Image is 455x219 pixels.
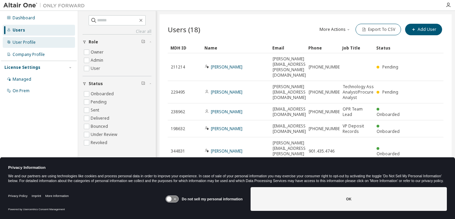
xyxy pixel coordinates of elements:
[309,109,344,115] span: [PHONE_NUMBER]
[273,140,307,162] span: [PERSON_NAME][EMAIL_ADDRESS][PERSON_NAME][DOMAIN_NAME]
[91,139,109,147] label: Revoked
[382,89,398,95] span: Pending
[83,29,151,34] a: Clear all
[13,88,30,94] div: On Prem
[91,48,105,56] label: Owner
[211,148,242,154] a: [PERSON_NAME]
[405,24,442,35] button: Add User
[171,109,185,115] span: 238962
[141,81,145,86] span: Clear filter
[89,81,103,86] span: Status
[273,123,307,134] span: [EMAIL_ADDRESS][DOMAIN_NAME]
[211,64,242,70] a: [PERSON_NAME]
[211,126,242,132] a: [PERSON_NAME]
[83,35,151,49] button: Role
[13,27,25,33] div: Users
[273,56,307,78] span: [PERSON_NAME][EMAIL_ADDRESS][PERSON_NAME][DOMAIN_NAME]
[168,25,200,34] span: Users (18)
[309,148,334,154] span: 901.435.4746
[356,24,401,35] button: Export To CSV
[91,64,102,73] label: User
[13,40,36,45] div: User Profile
[4,65,40,70] div: License Settings
[377,128,400,134] span: Onboarded
[171,64,185,70] span: 211214
[309,64,344,70] span: [PHONE_NUMBER]
[319,24,351,35] button: More Actions
[171,89,185,95] span: 229495
[309,126,344,132] span: [PHONE_NUMBER]
[83,76,151,91] button: Status
[382,64,398,70] span: Pending
[13,15,35,21] div: Dashboard
[13,52,45,57] div: Company Profile
[376,42,405,53] div: Status
[343,123,370,134] span: VP Deposit Records
[211,89,242,95] a: [PERSON_NAME]
[377,151,400,157] span: Onboarded
[89,39,98,45] span: Role
[91,90,115,98] label: Onboarded
[343,106,370,117] span: OPR Team Lead
[309,89,344,95] span: [PHONE_NUMBER]
[141,39,145,45] span: Clear filter
[91,122,109,131] label: Bounced
[91,114,111,122] label: Delivered
[342,42,371,53] div: Job Title
[171,126,185,132] span: 198632
[272,42,303,53] div: Email
[91,106,101,114] label: Sent
[13,77,31,82] div: Managed
[91,98,108,106] label: Pending
[273,84,307,100] span: [PERSON_NAME][EMAIL_ADDRESS][DOMAIN_NAME]
[273,106,307,117] span: [EMAIL_ADDRESS][DOMAIN_NAME]
[377,112,400,117] span: Onboarded
[171,148,185,154] span: 344831
[204,42,267,53] div: Name
[3,2,88,9] img: Altair One
[91,56,105,64] label: Admin
[170,42,199,53] div: MDH ID
[211,109,242,115] a: [PERSON_NAME]
[343,84,383,100] span: Technology Asset Analyst/Procurement Analyst
[91,131,119,139] label: Under Review
[308,42,337,53] div: Phone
